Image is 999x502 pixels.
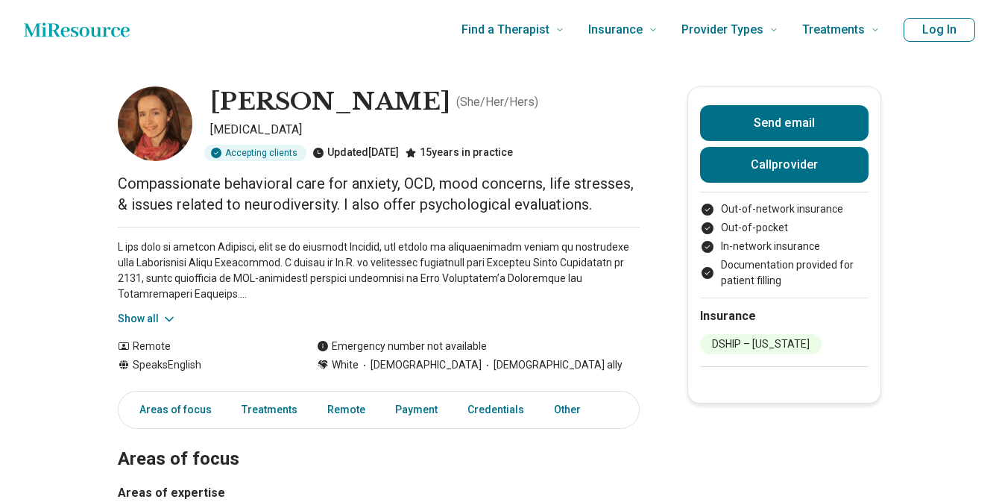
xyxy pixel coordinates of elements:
span: [DEMOGRAPHIC_DATA] ally [482,357,623,373]
button: Send email [700,105,869,141]
a: Areas of focus [122,395,221,425]
div: Speaks English [118,357,287,373]
span: [DEMOGRAPHIC_DATA] [359,357,482,373]
a: Remote [318,395,374,425]
div: Emergency number not available [317,339,487,354]
li: Documentation provided for patient filling [700,257,869,289]
button: Show all [118,311,177,327]
li: Out-of-pocket [700,220,869,236]
a: Other [545,395,599,425]
a: Treatments [233,395,306,425]
a: Home page [24,15,130,45]
p: ( She/Her/Hers ) [456,93,538,111]
ul: Payment options [700,201,869,289]
a: Credentials [458,395,533,425]
img: Lindsey Copeland, Psychologist [118,87,192,161]
p: L ips dolo si ametcon Adipisci, elit se do eiusmodt Incidid, utl etdolo ma aliquaenimadm veniam q... [118,239,640,302]
a: Payment [386,395,447,425]
div: Accepting clients [204,145,306,161]
span: Provider Types [681,19,763,40]
button: Callprovider [700,147,869,183]
span: Treatments [802,19,865,40]
span: White [332,357,359,373]
span: Insurance [588,19,643,40]
h3: Areas of expertise [118,484,640,502]
p: Compassionate behavioral care for anxiety, OCD, mood concerns, life stresses, & issues related to... [118,173,640,215]
h1: [PERSON_NAME] [210,87,450,118]
li: DSHIP – [US_STATE] [700,334,822,354]
div: Remote [118,339,287,354]
li: In-network insurance [700,239,869,254]
button: Log In [904,18,975,42]
p: [MEDICAL_DATA] [210,121,640,139]
li: Out-of-network insurance [700,201,869,217]
div: 15 years in practice [405,145,513,161]
h2: Areas of focus [118,411,640,472]
div: Updated [DATE] [312,145,399,161]
h2: Insurance [700,307,869,325]
span: Find a Therapist [461,19,549,40]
